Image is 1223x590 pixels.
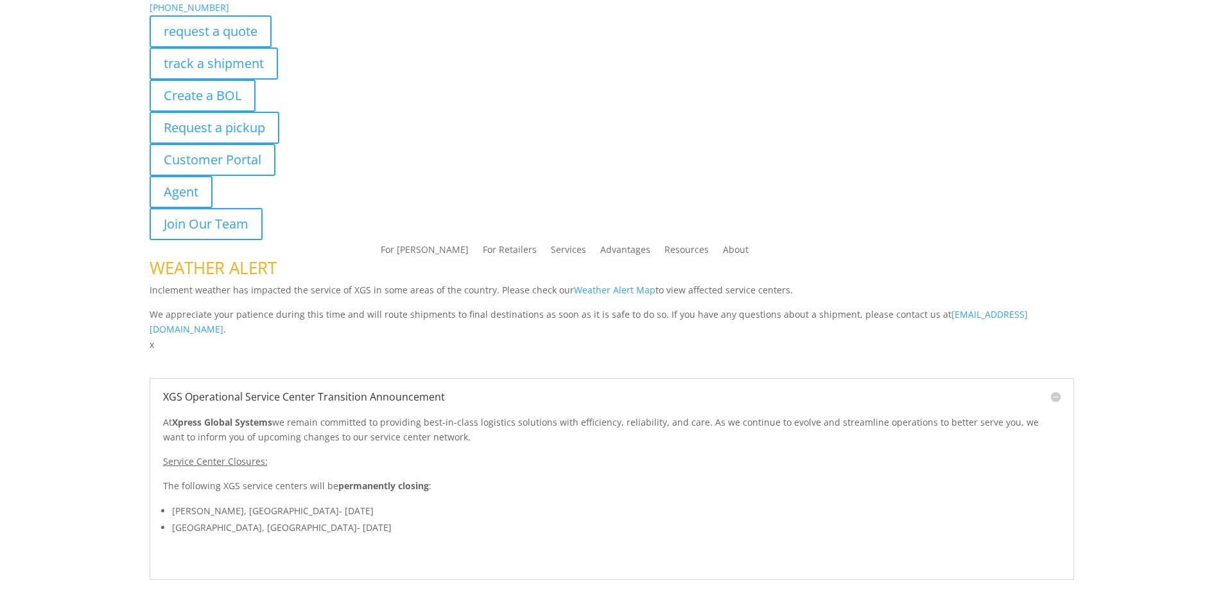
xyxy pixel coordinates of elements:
[163,478,1061,503] p: The following XGS service centers will be :
[600,245,650,259] a: Advantages
[574,284,655,296] a: Weather Alert Map
[172,519,1061,536] li: [GEOGRAPHIC_DATA], [GEOGRAPHIC_DATA]- [DATE]
[483,245,537,259] a: For Retailers
[150,144,275,176] a: Customer Portal
[163,455,268,467] u: Service Center Closures:
[150,282,1074,307] p: Inclement weather has impacted the service of XGS in some areas of the country. Please check our ...
[163,392,1061,402] h5: XGS Operational Service Center Transition Announcement
[150,80,256,112] a: Create a BOL
[381,245,469,259] a: For [PERSON_NAME]
[723,245,749,259] a: About
[551,245,586,259] a: Services
[664,245,709,259] a: Resources
[150,48,278,80] a: track a shipment
[150,256,277,279] span: WEATHER ALERT
[338,480,429,492] strong: permanently closing
[150,176,213,208] a: Agent
[150,15,272,48] a: request a quote
[172,503,1061,519] li: [PERSON_NAME], [GEOGRAPHIC_DATA]- [DATE]
[150,337,1074,352] p: x
[163,415,1061,455] p: At we remain committed to providing best-in-class logistics solutions with efficiency, reliabilit...
[172,416,272,428] strong: Xpress Global Systems
[150,1,229,13] a: [PHONE_NUMBER]
[150,112,279,144] a: Request a pickup
[150,307,1074,338] p: We appreciate your patience during this time and will route shipments to final destinations as so...
[150,208,263,240] a: Join Our Team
